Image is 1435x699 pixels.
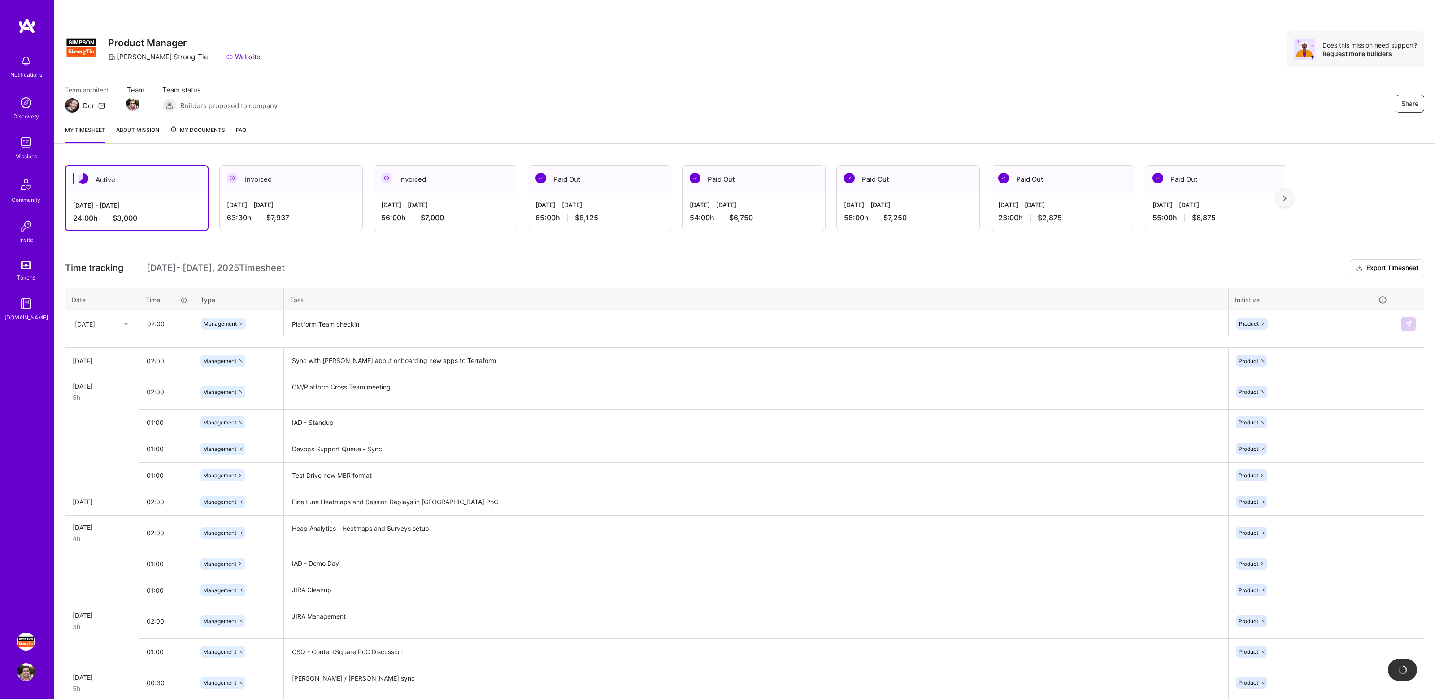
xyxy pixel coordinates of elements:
[1322,41,1417,49] div: Does this mission need support?
[535,173,546,183] img: Paid Out
[998,200,1126,210] div: [DATE] - [DATE]
[78,173,88,184] img: Active
[1239,358,1258,364] span: Product
[180,101,278,110] span: Builders proposed to company
[227,200,355,210] div: [DATE] - [DATE]
[266,213,289,223] span: $7,937
[1405,320,1412,328] img: Submit
[1239,419,1258,426] span: Product
[17,295,35,313] img: guide book
[1145,166,1288,193] div: Paid Out
[108,37,261,48] h3: Product Manager
[21,261,31,269] img: tokens
[844,173,855,183] img: Paid Out
[381,213,509,223] div: 56:00 h
[127,96,139,112] a: Team Member Avatar
[113,214,137,223] span: $3,000
[236,125,246,143] a: FAQ
[17,273,35,282] div: Tokens
[203,472,236,479] span: Management
[17,94,35,112] img: discovery
[12,195,40,205] div: Community
[1356,264,1363,273] i: icon Download
[285,463,1227,488] textarea: Test Drive new MBR format
[1152,200,1281,210] div: [DATE] - [DATE]
[170,125,225,143] a: My Documents
[374,166,517,193] div: Invoiced
[381,173,392,183] img: Invoiced
[73,356,132,366] div: [DATE]
[65,85,109,95] span: Team architect
[83,101,95,110] div: Dor
[690,200,818,210] div: [DATE] - [DATE]
[146,295,187,305] div: Time
[17,633,35,651] img: Simpson Strong-Tie: Product Manager
[285,516,1227,550] textarea: Heap Analytics - Heatmaps and Surveys setup
[139,640,194,664] input: HH:MM
[1239,498,1258,505] span: Product
[729,213,753,223] span: $6,750
[139,463,194,487] input: HH:MM
[203,560,236,567] span: Management
[15,633,37,651] a: Simpson Strong-Tie: Product Manager
[1350,259,1424,277] button: Export Timesheet
[690,213,818,223] div: 54:00 h
[203,419,236,426] span: Management
[1152,213,1281,223] div: 55:00 h
[98,102,105,109] i: icon Mail
[226,52,261,61] a: Website
[998,173,1009,183] img: Paid Out
[1239,560,1258,567] span: Product
[19,235,33,245] div: Invite
[1239,389,1258,395] span: Product
[203,498,236,505] span: Management
[381,200,509,210] div: [DATE] - [DATE]
[10,70,42,79] div: Notifications
[4,313,48,322] div: [DOMAIN_NAME]
[535,213,664,223] div: 65:00 h
[73,393,132,402] div: 5h
[108,52,208,61] div: [PERSON_NAME] Strong-Tie
[991,166,1134,193] div: Paid Out
[139,490,194,514] input: HH:MM
[17,134,35,152] img: teamwork
[65,288,139,311] th: Date
[147,262,285,274] span: [DATE] - [DATE] , 2025 Timesheet
[66,166,208,193] div: Active
[75,319,95,328] div: [DATE]
[73,497,132,507] div: [DATE]
[203,446,236,452] span: Management
[108,53,115,61] i: icon CompanyGray
[837,166,979,193] div: Paid Out
[285,312,1227,336] textarea: Platform Team checkin
[1396,664,1409,676] img: loading
[1239,648,1258,655] span: Product
[285,578,1227,603] textarea: JIRA Cleanup
[203,358,236,364] span: Management
[1294,39,1315,60] img: Avatar
[139,609,194,633] input: HH:MM
[65,31,97,64] img: Company Logo
[285,490,1227,515] textarea: Fine tune Heatmaps and Session Replays in [GEOGRAPHIC_DATA] PoC
[285,437,1227,462] textarea: Devops Support Queue - Sync
[285,375,1227,409] textarea: CM/Platform Cross Team meeting
[139,671,194,695] input: HH:MM
[139,411,194,434] input: HH:MM
[73,611,132,620] div: [DATE]
[1235,295,1387,305] div: Initiative
[421,213,444,223] span: $7,000
[139,437,194,461] input: HH:MM
[1239,472,1258,479] span: Product
[17,663,35,681] img: User Avatar
[1152,173,1163,183] img: Paid Out
[73,201,200,210] div: [DATE] - [DATE]
[194,288,284,311] th: Type
[844,200,972,210] div: [DATE] - [DATE]
[139,578,194,602] input: HH:MM
[535,200,664,210] div: [DATE] - [DATE]
[170,125,225,135] span: My Documents
[227,213,355,223] div: 63:30 h
[124,322,128,326] i: icon Chevron
[220,166,362,193] div: Invoiced
[1038,213,1062,223] span: $2,875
